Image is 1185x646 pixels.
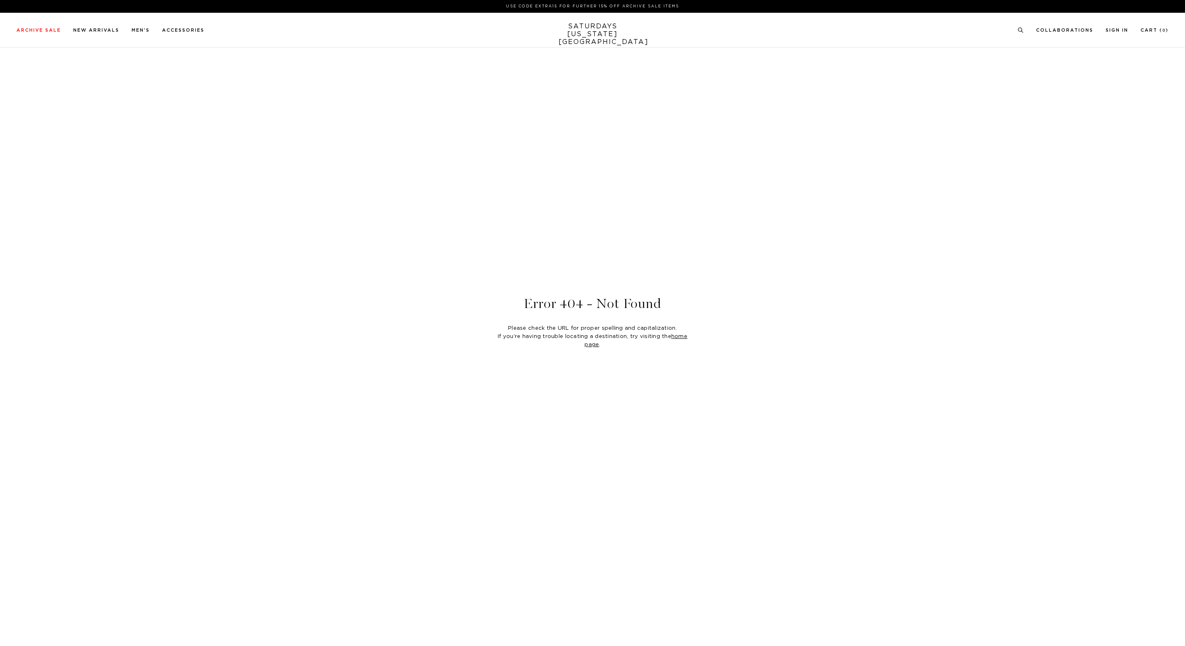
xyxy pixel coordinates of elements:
[1106,28,1128,32] a: Sign In
[1162,29,1166,32] small: 0
[73,28,119,32] a: New Arrivals
[491,324,694,349] div: Please check the URL for proper spelling and capitalization. If you're having trouble locating a ...
[132,28,150,32] a: Men's
[162,28,204,32] a: Accessories
[16,28,61,32] a: Archive Sale
[313,297,872,310] header: Error 404 - Not Found
[1036,28,1093,32] a: Collaborations
[20,3,1165,9] p: Use Code EXTRA15 for Further 15% Off Archive Sale Items
[1141,28,1169,32] a: Cart (0)
[559,23,626,46] a: SATURDAYS[US_STATE][GEOGRAPHIC_DATA]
